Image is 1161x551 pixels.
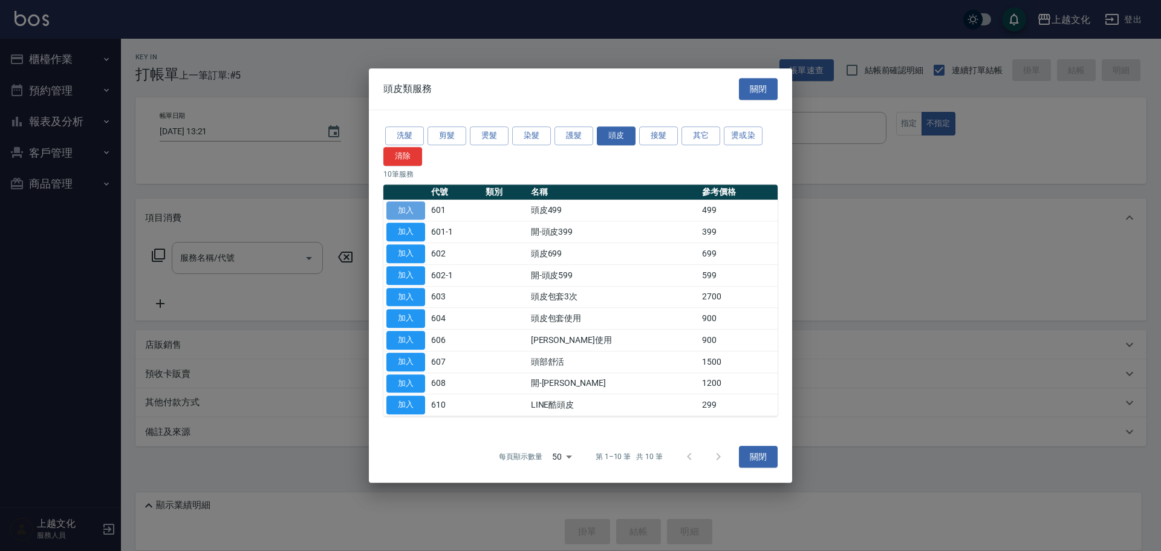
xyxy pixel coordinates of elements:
[739,78,778,100] button: 關閉
[386,223,425,241] button: 加入
[739,446,778,468] button: 關閉
[699,243,778,265] td: 699
[528,308,700,330] td: 頭皮包套使用
[512,126,551,145] button: 染髮
[428,264,483,286] td: 602-1
[596,451,663,462] p: 第 1–10 筆 共 10 筆
[383,169,778,180] p: 10 筆服務
[528,264,700,286] td: 開-頭皮599
[597,126,636,145] button: 頭皮
[428,243,483,265] td: 602
[386,201,425,220] button: 加入
[428,184,483,200] th: 代號
[639,126,678,145] button: 接髮
[699,184,778,200] th: 參考價格
[681,126,720,145] button: 其它
[428,394,483,416] td: 610
[528,394,700,416] td: LINE酷頭皮
[428,221,483,243] td: 601-1
[386,331,425,350] button: 加入
[428,308,483,330] td: 604
[428,351,483,373] td: 607
[699,286,778,308] td: 2700
[724,126,763,145] button: 燙或染
[428,373,483,394] td: 608
[699,394,778,416] td: 299
[386,244,425,263] button: 加入
[470,126,509,145] button: 燙髮
[699,330,778,351] td: 900
[428,200,483,221] td: 601
[428,286,483,308] td: 603
[386,266,425,285] button: 加入
[699,308,778,330] td: 900
[386,353,425,371] button: 加入
[528,286,700,308] td: 頭皮包套3次
[386,374,425,393] button: 加入
[528,184,700,200] th: 名稱
[554,126,593,145] button: 護髮
[528,200,700,221] td: 頭皮499
[528,373,700,394] td: 開-[PERSON_NAME]
[699,373,778,394] td: 1200
[547,440,576,473] div: 50
[699,221,778,243] td: 399
[528,221,700,243] td: 開-頭皮399
[699,200,778,221] td: 499
[699,264,778,286] td: 599
[428,330,483,351] td: 606
[383,83,432,95] span: 頭皮類服務
[528,351,700,373] td: 頭部舒活
[386,396,425,414] button: 加入
[386,288,425,307] button: 加入
[483,184,528,200] th: 類別
[383,147,422,166] button: 清除
[528,243,700,265] td: 頭皮699
[528,330,700,351] td: [PERSON_NAME]使用
[385,126,424,145] button: 洗髮
[499,451,542,462] p: 每頁顯示數量
[428,126,466,145] button: 剪髮
[699,351,778,373] td: 1500
[386,309,425,328] button: 加入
